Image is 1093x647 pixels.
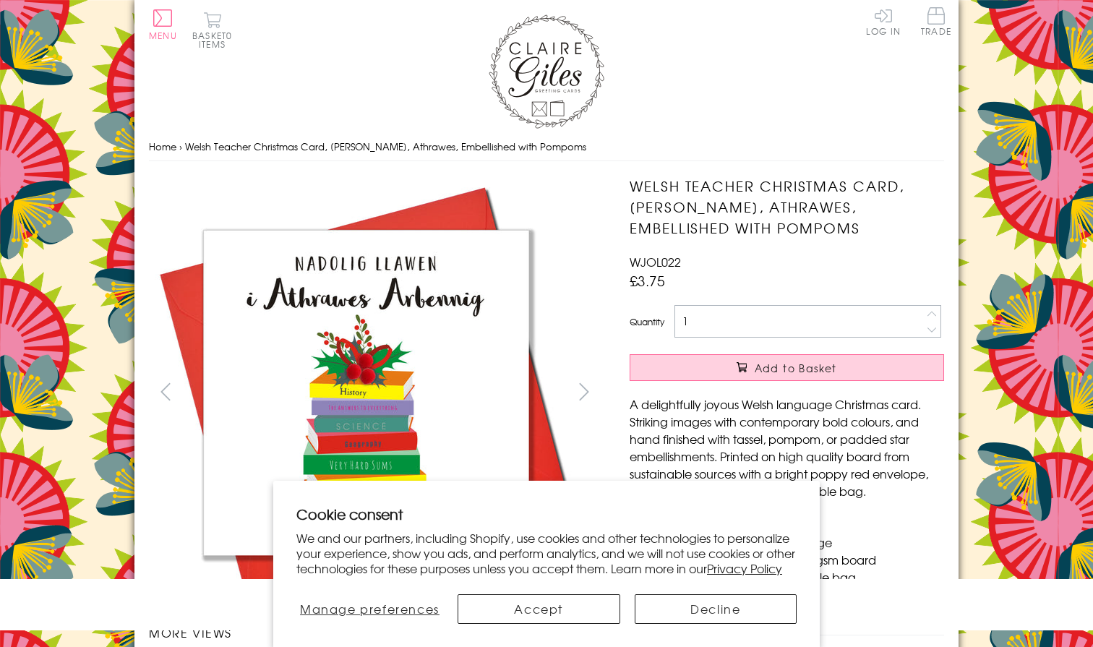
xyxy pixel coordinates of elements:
a: Privacy Policy [707,560,782,577]
span: WJOL022 [630,253,681,270]
button: Menu [149,9,177,40]
button: Manage preferences [296,594,443,624]
button: Decline [635,594,797,624]
span: › [179,140,182,153]
p: A delightfully joyous Welsh language Christmas card. Striking images with contemporary bold colou... [630,395,944,500]
h3: More views [149,624,601,641]
img: Welsh Teacher Christmas Card, Nadolig Llawen, Athrawes, Embellished with Pompoms [601,176,1034,609]
a: Log In [866,7,901,35]
span: Menu [149,29,177,42]
p: We and our partners, including Shopify, use cookies and other technologies to personalize your ex... [296,531,797,575]
h1: Welsh Teacher Christmas Card, [PERSON_NAME], Athrawes, Embellished with Pompoms [630,176,944,238]
nav: breadcrumbs [149,132,944,162]
h2: Cookie consent [296,504,797,524]
button: next [568,375,601,408]
span: 0 items [199,29,232,51]
button: Accept [458,594,620,624]
img: Claire Giles Greetings Cards [489,14,604,129]
span: £3.75 [630,270,665,291]
span: Add to Basket [755,361,837,375]
button: Add to Basket [630,354,944,381]
button: prev [149,375,181,408]
img: Welsh Teacher Christmas Card, Nadolig Llawen, Athrawes, Embellished with Pompoms [149,176,583,609]
button: Basket0 items [192,12,232,48]
a: Home [149,140,176,153]
span: Trade [921,7,951,35]
label: Quantity [630,315,664,328]
span: Manage preferences [300,600,440,617]
span: Welsh Teacher Christmas Card, [PERSON_NAME], Athrawes, Embellished with Pompoms [185,140,586,153]
a: Trade [921,7,951,38]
